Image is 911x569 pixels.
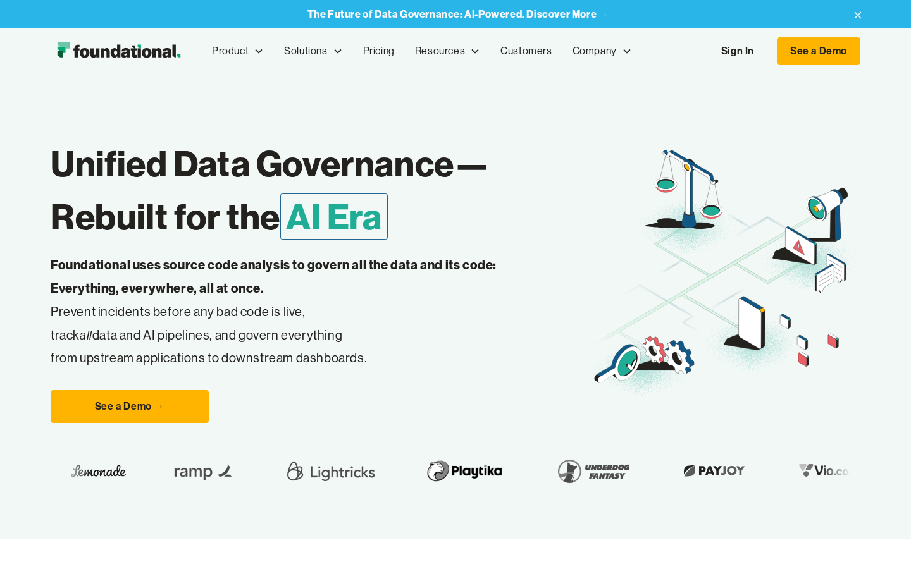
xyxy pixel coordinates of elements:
[490,30,562,72] a: Customers
[51,39,187,64] a: home
[573,43,617,59] div: Company
[709,38,767,64] a: Sign In
[284,43,327,59] div: Solutions
[166,453,242,489] img: Ramp
[51,39,187,64] img: Foundational Logo
[307,8,609,20] a: The Future of Data Governance: AI-Powered. Discover More →
[677,461,752,480] img: Payjoy
[51,254,536,370] p: Prevent incidents before any bad code is live, track data and AI pipelines, and govern everything...
[777,37,860,65] a: See a Demo
[274,30,352,72] div: Solutions
[415,43,465,59] div: Resources
[71,461,126,480] img: Lemonade
[51,137,590,243] h1: Unified Data Governance— Rebuilt for the
[212,43,249,59] div: Product
[280,193,388,240] span: AI Era
[562,30,642,72] div: Company
[202,30,274,72] div: Product
[405,30,490,72] div: Resources
[283,453,379,489] img: Lightricks
[353,30,405,72] a: Pricing
[51,257,497,296] strong: Foundational uses source code analysis to govern all the data and its code: Everything, everywher...
[792,461,865,480] img: Vio.com
[550,453,636,489] img: Underdog Fantasy
[80,327,92,343] em: all
[848,508,911,569] iframe: Chat Widget
[419,453,510,489] img: Playtika
[51,390,209,423] a: See a Demo →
